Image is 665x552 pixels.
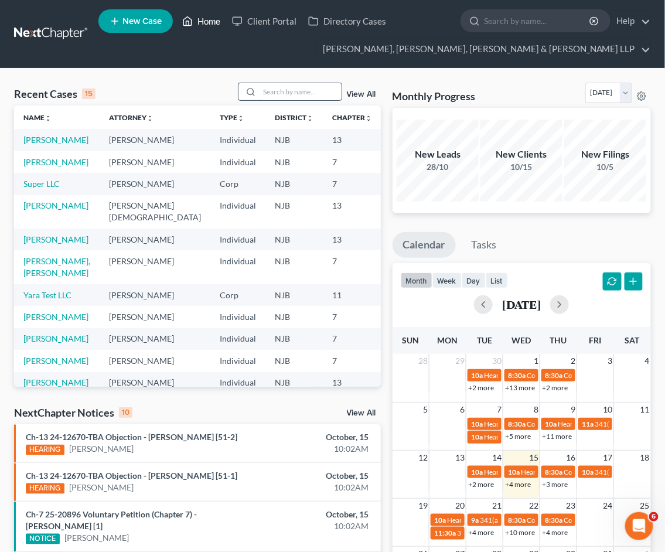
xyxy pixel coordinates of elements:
td: Individual [210,195,265,229]
a: Chapterunfold_more [332,113,372,122]
span: Confirmation hearing for [PERSON_NAME] [527,371,660,380]
input: Search by name... [484,10,591,32]
a: +2 more [542,383,568,392]
span: 5 [422,403,429,417]
i: unfold_more [146,115,154,122]
td: 7 [323,350,381,372]
td: NJB [265,328,323,350]
td: [PERSON_NAME] [100,350,210,372]
span: 23 [565,499,577,513]
td: NJB [265,350,323,372]
button: month [401,272,432,288]
td: NJB [265,306,323,328]
span: 14 [491,451,503,465]
span: 16 [565,451,577,465]
span: Tue [477,335,492,345]
div: Recent Cases [14,87,96,101]
div: NextChapter Notices [14,406,132,420]
td: 11 [323,284,381,306]
button: day [462,272,486,288]
button: list [486,272,508,288]
span: 341(a) meeting for [PERSON_NAME] [457,529,570,537]
a: Help [611,11,650,32]
span: 8:30a [545,468,562,476]
a: [PERSON_NAME] [23,234,88,244]
td: 13 [323,229,381,250]
span: 29 [454,354,466,368]
td: [PERSON_NAME] [100,328,210,350]
span: 6 [459,403,466,417]
span: Mon [438,335,458,345]
td: Individual [210,229,265,250]
span: 8:30a [545,371,562,380]
a: View All [347,409,376,417]
span: 1 [533,354,540,368]
div: October, 15 [262,470,369,482]
a: Typeunfold_more [220,113,244,122]
a: [PERSON_NAME], [PERSON_NAME] [23,256,90,278]
td: NJB [265,173,323,195]
a: +4 more [468,528,494,537]
td: 7 [323,151,381,173]
a: +13 more [505,383,535,392]
span: 341(a) meeting for [PERSON_NAME] [480,516,593,524]
td: NJB [265,284,323,306]
span: 10a [471,468,483,476]
span: 30 [491,354,503,368]
td: Individual [210,372,265,417]
span: 10a [471,371,483,380]
i: unfold_more [45,115,52,122]
td: Individual [210,306,265,328]
td: [PERSON_NAME] [100,173,210,195]
a: [PERSON_NAME] [23,200,88,210]
td: 7 [323,306,381,328]
td: 13 [323,129,381,151]
a: [PERSON_NAME] [23,135,88,145]
span: 10a [434,516,446,524]
span: 20 [454,499,466,513]
a: [PERSON_NAME] [69,482,134,493]
i: unfold_more [365,115,372,122]
span: Hearing for [PERSON_NAME] [447,516,538,524]
td: NJB [265,372,323,417]
span: 2 [569,354,577,368]
span: 8:30a [508,371,526,380]
div: 10 [119,407,132,418]
iframe: Intercom live chat [625,512,653,540]
td: 7 [323,173,381,195]
a: +10 more [505,528,535,537]
span: 8:30a [508,420,526,428]
td: Individual [210,328,265,350]
span: 10a [508,468,520,476]
span: 6 [649,512,659,522]
a: Calendar [393,232,456,258]
div: New Clients [480,148,562,161]
span: 8:30a [508,516,526,524]
td: [PERSON_NAME][DEMOGRAPHIC_DATA] [100,195,210,229]
a: Directory Cases [302,11,392,32]
span: New Case [122,17,162,26]
td: NJB [265,151,323,173]
span: Confirmation hearing for [PERSON_NAME] [527,420,660,428]
span: Hearing for [PERSON_NAME] [521,468,612,476]
td: Individual [210,151,265,173]
td: [PERSON_NAME] [100,151,210,173]
a: Ch-13 24-12670-TBA Objection - [PERSON_NAME] [51-1] [26,471,237,481]
a: Yara Test LLC [23,290,71,300]
a: +5 more [505,432,531,441]
span: 18 [639,451,651,465]
a: [PERSON_NAME] [23,356,88,366]
a: [PERSON_NAME] [23,312,88,322]
a: +11 more [542,432,572,441]
a: [PERSON_NAME] [69,443,134,455]
span: Hearing for [PERSON_NAME] [484,371,575,380]
span: 9 [569,403,577,417]
span: Hearing for Fulme Cruces [PERSON_NAME] De Zeballo [484,432,653,441]
span: 28 [417,354,429,368]
a: +4 more [505,480,531,489]
span: 10a [545,420,557,428]
td: Corp [210,173,265,195]
span: 17 [602,451,613,465]
td: [PERSON_NAME] [100,372,210,417]
td: [PERSON_NAME] [100,129,210,151]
